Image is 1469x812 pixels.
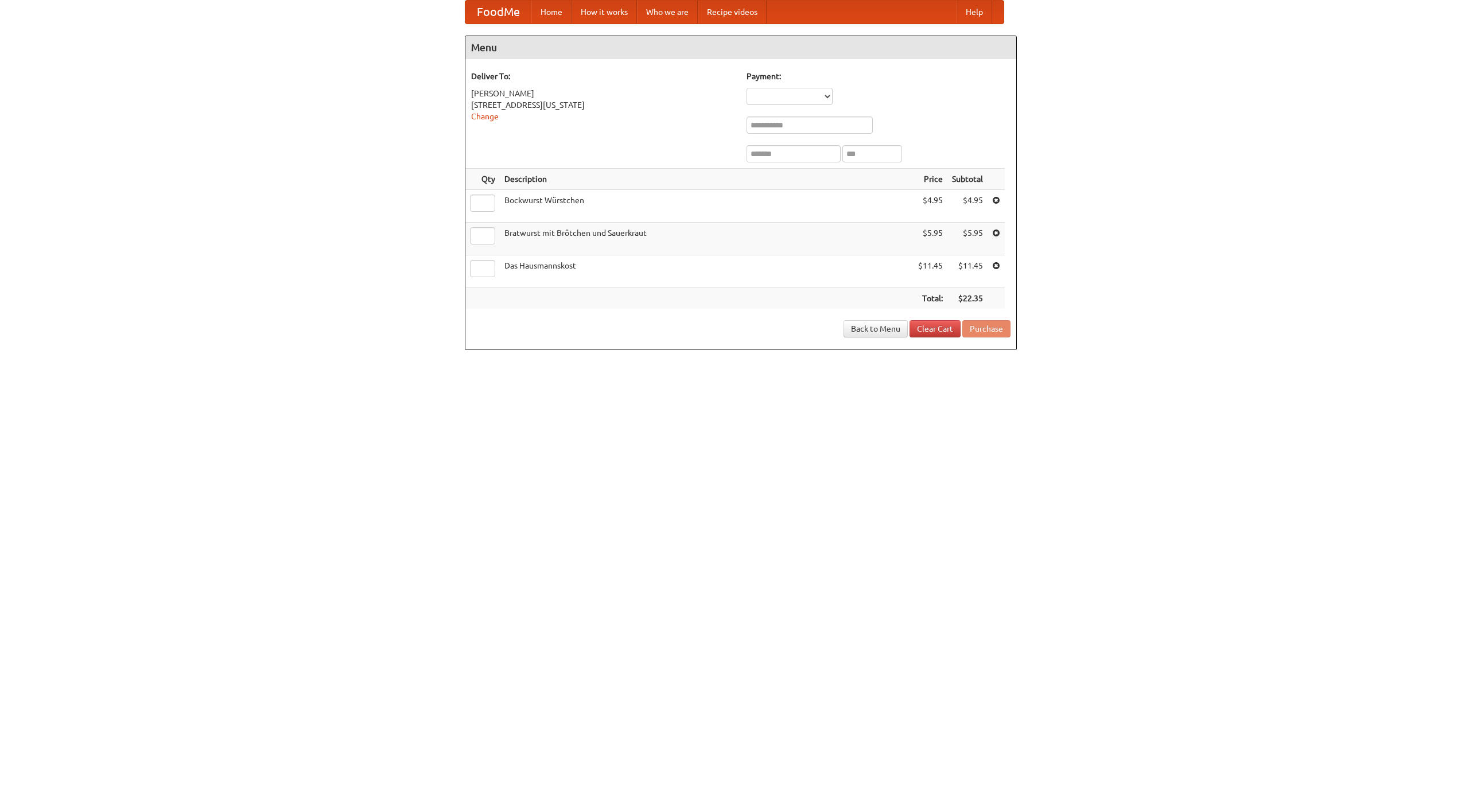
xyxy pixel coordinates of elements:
[465,169,500,190] th: Qty
[947,223,988,255] td: $5.95
[914,190,947,223] td: $4.95
[471,112,499,121] a: Change
[500,223,914,255] td: Bratwurst mit Brötchen und Sauerkraut
[572,1,637,24] a: How it works
[465,1,531,24] a: FoodMe
[914,223,947,255] td: $5.95
[914,288,947,309] th: Total:
[471,99,735,111] div: [STREET_ADDRESS][US_STATE]
[465,36,1016,59] h4: Menu
[947,255,988,288] td: $11.45
[471,71,735,82] h5: Deliver To:
[531,1,572,24] a: Home
[947,190,988,223] td: $4.95
[914,169,947,190] th: Price
[844,320,908,337] a: Back to Menu
[947,288,988,309] th: $22.35
[500,190,914,223] td: Bockwurst Würstchen
[957,1,992,24] a: Help
[947,169,988,190] th: Subtotal
[910,320,961,337] a: Clear Cart
[698,1,767,24] a: Recipe videos
[914,255,947,288] td: $11.45
[500,255,914,288] td: Das Hausmannskost
[962,320,1011,337] button: Purchase
[471,88,735,99] div: [PERSON_NAME]
[637,1,698,24] a: Who we are
[747,71,1011,82] h5: Payment:
[500,169,914,190] th: Description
